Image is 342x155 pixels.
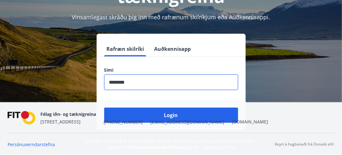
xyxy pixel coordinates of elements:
[104,41,147,57] button: Rafræn skilríki
[104,108,238,123] button: Login
[104,119,143,125] span: [PHONE_NUMBER]
[150,119,224,125] span: [EMAIL_ADDRESS][DOMAIN_NAME]
[232,119,268,125] a: [DOMAIN_NAME]
[8,111,35,125] img: FPQVkF9lTnNbbaRSFyT17YYeljoOGk5m51IhT0bO.png
[40,111,96,117] span: Félag iðn- og tæknigreina
[104,67,238,73] label: Sími
[72,13,270,21] span: Vinsamlegast skráðu þig inn með rafrænum skilríkjum eða Auðkennisappi.
[40,119,81,125] span: [STREET_ADDRESS]
[8,141,55,147] a: Persónuverndarstefna
[275,141,334,147] p: Keyrt á hugbúnaði frá Dorado ehf.
[85,138,257,150] span: Með því að skrá þig inn samþykkir þú að upplýsingar um þig séu meðhöndlaðar í samræmi við Félag i...
[152,41,194,57] button: Auðkennisapp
